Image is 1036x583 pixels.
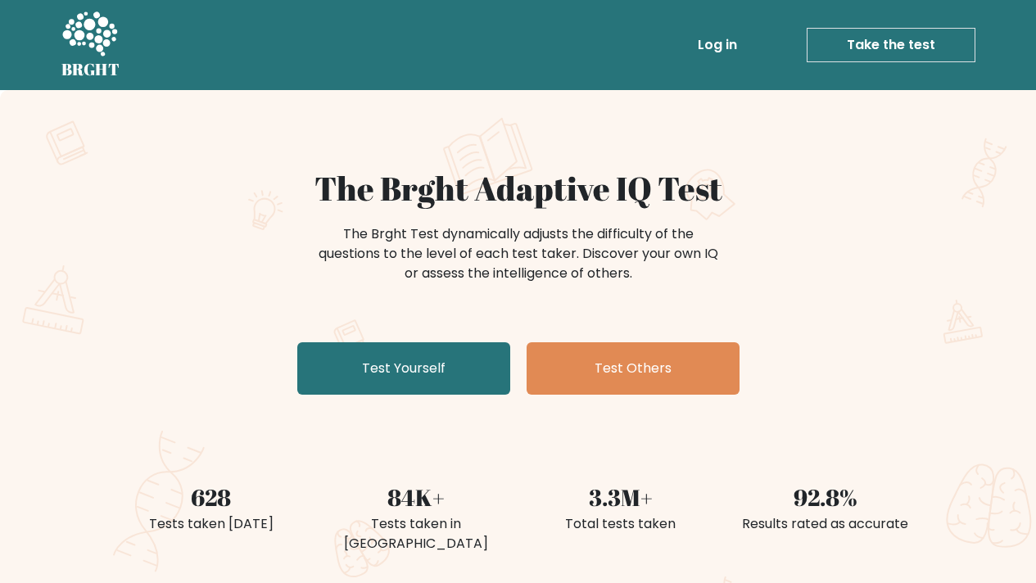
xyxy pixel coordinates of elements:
a: Take the test [807,28,975,62]
div: Tests taken in [GEOGRAPHIC_DATA] [323,514,509,554]
div: Results rated as accurate [733,514,918,534]
h5: BRGHT [61,60,120,79]
div: 84K+ [323,480,509,514]
a: Log in [691,29,744,61]
div: 3.3M+ [528,480,713,514]
h1: The Brght Adaptive IQ Test [119,169,918,208]
div: The Brght Test dynamically adjusts the difficulty of the questions to the level of each test take... [314,224,723,283]
a: BRGHT [61,7,120,84]
div: 628 [119,480,304,514]
a: Test Yourself [297,342,510,395]
div: Total tests taken [528,514,713,534]
a: Test Others [527,342,740,395]
div: 92.8% [733,480,918,514]
div: Tests taken [DATE] [119,514,304,534]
